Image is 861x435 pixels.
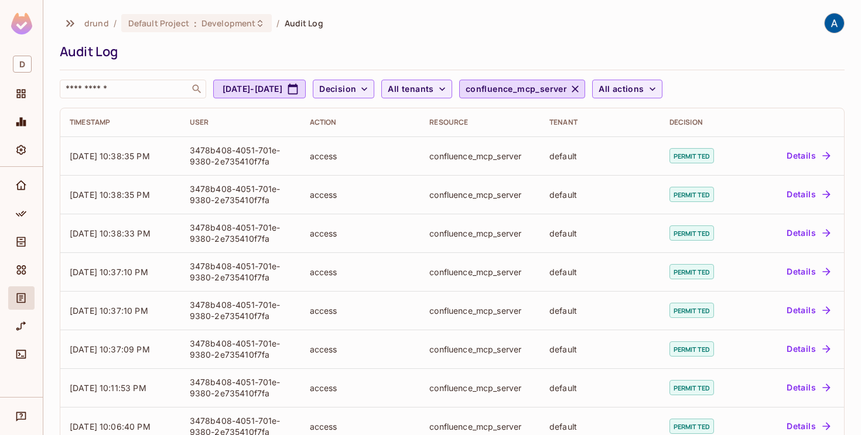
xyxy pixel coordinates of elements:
div: Monitoring [8,110,35,133]
div: User [190,118,291,127]
div: access [310,382,411,393]
button: Details [782,378,835,397]
button: Decision [313,80,374,98]
div: default [549,344,651,355]
div: 3478b408-4051-701e-9380-2e735410f7fa [190,183,291,205]
img: SReyMgAAAABJRU5ErkJggg== [11,13,32,35]
span: permitted [669,225,714,241]
button: Details [782,340,835,358]
span: [DATE] 10:11:53 PM [70,383,146,393]
div: default [549,228,651,239]
div: confluence_mcp_server [429,150,531,162]
div: Audit Log [60,43,839,60]
span: permitted [669,264,714,279]
div: access [310,305,411,316]
div: access [310,421,411,432]
div: Audit Log [8,286,35,310]
div: confluence_mcp_server [429,305,531,316]
span: confluence_mcp_server [466,82,567,97]
div: default [549,150,651,162]
span: permitted [669,187,714,202]
span: All tenants [388,82,433,97]
button: All actions [592,80,662,98]
div: Resource [429,118,531,127]
button: Details [782,146,835,165]
div: Policy [8,202,35,225]
div: Settings [8,138,35,162]
div: confluence_mcp_server [429,382,531,393]
div: confluence_mcp_server [429,344,531,355]
div: 3478b408-4051-701e-9380-2e735410f7fa [190,376,291,399]
span: [DATE] 10:38:33 PM [70,228,151,238]
img: Andrew Reeves [825,13,844,33]
div: confluence_mcp_server [429,421,531,432]
div: Tenant [549,118,651,127]
div: 3478b408-4051-701e-9380-2e735410f7fa [190,299,291,321]
span: permitted [669,148,714,163]
div: confluence_mcp_server [429,189,531,200]
span: [DATE] 10:37:09 PM [70,344,150,354]
div: default [549,189,651,200]
button: All tenants [381,80,452,98]
div: access [310,228,411,239]
span: permitted [669,380,714,395]
button: Details [782,185,835,204]
div: 3478b408-4051-701e-9380-2e735410f7fa [190,222,291,244]
span: Audit Log [285,18,323,29]
div: Elements [8,258,35,282]
div: default [549,421,651,432]
div: Home [8,174,35,197]
div: default [549,382,651,393]
span: [DATE] 10:06:40 PM [70,422,151,431]
span: Decision [319,82,356,97]
span: [DATE] 10:37:10 PM [70,306,148,316]
div: Workspace: drund [8,51,35,77]
div: 3478b408-4051-701e-9380-2e735410f7fa [190,145,291,167]
span: Default Project [128,18,189,29]
button: Details [782,262,835,281]
div: confluence_mcp_server [429,228,531,239]
button: Details [782,301,835,320]
span: Development [201,18,255,29]
button: confluence_mcp_server [459,80,585,98]
span: permitted [669,303,714,318]
span: [DATE] 10:37:10 PM [70,267,148,277]
div: Timestamp [70,118,171,127]
div: Action [310,118,411,127]
li: / [276,18,279,29]
div: access [310,344,411,355]
div: 3478b408-4051-701e-9380-2e735410f7fa [190,338,291,360]
span: : [193,19,197,28]
span: permitted [669,341,714,357]
span: [DATE] 10:38:35 PM [70,190,150,200]
button: [DATE]-[DATE] [213,80,306,98]
div: Connect [8,342,35,366]
button: Details [782,224,835,242]
div: default [549,305,651,316]
div: 3478b408-4051-701e-9380-2e735410f7fa [190,261,291,283]
span: All actions [599,82,644,97]
div: Help & Updates [8,405,35,428]
div: access [310,189,411,200]
li: / [114,18,117,29]
div: Directory [8,230,35,254]
div: confluence_mcp_server [429,266,531,278]
div: access [310,150,411,162]
div: default [549,266,651,278]
span: the active workspace [84,18,109,29]
span: D [13,56,32,73]
div: access [310,266,411,278]
div: URL Mapping [8,314,35,338]
span: [DATE] 10:38:35 PM [70,151,150,161]
div: Decision [669,118,737,127]
div: Projects [8,82,35,105]
span: permitted [669,419,714,434]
